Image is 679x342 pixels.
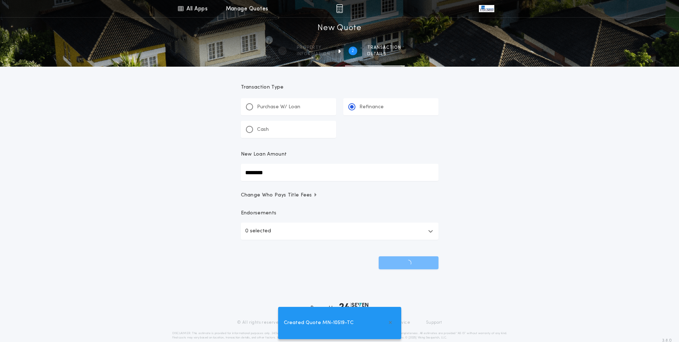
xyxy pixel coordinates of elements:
[241,192,438,199] button: Change Who Pays Title Fees
[311,303,369,311] div: Powered by
[339,303,369,311] img: logo
[245,227,271,236] p: 0 selected
[241,164,438,181] input: New Loan Amount
[257,126,269,133] p: Cash
[351,48,354,54] h2: 2
[241,210,438,217] p: Endorsements
[284,319,354,327] span: Created Quote MN-10519-TC
[257,104,300,111] p: Purchase W/ Loan
[479,5,494,12] img: vs-icon
[241,151,287,158] p: New Loan Amount
[359,104,384,111] p: Refinance
[241,84,438,91] p: Transaction Type
[241,192,318,199] span: Change Who Pays Title Fees
[367,51,401,57] span: details
[297,51,330,57] span: information
[367,45,401,51] span: Transaction
[317,23,361,34] h1: New Quote
[336,4,343,13] img: img
[241,223,438,240] button: 0 selected
[297,45,330,51] span: Property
